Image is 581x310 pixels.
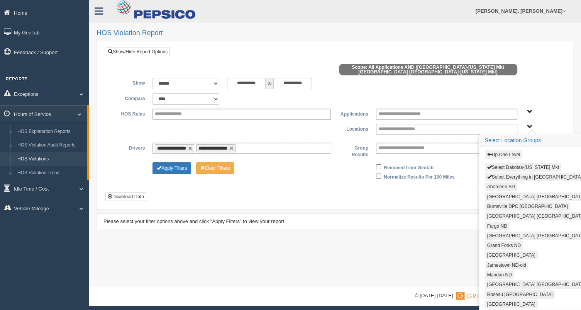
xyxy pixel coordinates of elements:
[456,292,500,300] img: Gridline
[485,163,561,172] button: Select Dakotas-[US_STATE] Mkt
[14,152,87,166] a: HOS Violations
[485,182,517,191] button: Aberdeen SD
[97,29,573,37] h2: HOS Violation Report
[112,78,149,87] label: Show
[112,143,149,152] label: Drivers
[335,124,372,133] label: Locations
[106,48,170,56] a: Show/Hide Report Options
[112,93,149,102] label: Compare
[485,271,514,279] button: Mandan ND
[335,109,372,118] label: Applications
[485,150,522,159] button: Up One Level
[485,300,538,308] button: [GEOGRAPHIC_DATA]
[485,261,528,269] button: Jamestown ND-old
[14,125,87,139] a: HOS Explanation Reports
[103,218,286,224] span: Please select your filter options above and click "Apply Filters" to view your report.
[14,138,87,152] a: HOS Violation Audit Reports
[485,241,523,250] button: Grand Forks ND
[266,78,273,89] span: to
[485,202,570,211] button: Burnsville DPC [GEOGRAPHIC_DATA]
[152,162,191,174] button: Change Filter Options
[384,162,434,172] label: Removed from Geotab
[485,222,510,230] button: Fargo ND
[14,166,87,180] a: HOS Violation Trend
[196,162,234,174] button: Change Filter Options
[415,292,573,300] div: © [DATE]-[DATE] - ™
[339,64,517,75] span: Scope: All Applications AND ([GEOGRAPHIC_DATA]-[US_STATE] Mkt [GEOGRAPHIC_DATA] [GEOGRAPHIC_DATA]...
[485,251,538,259] button: [GEOGRAPHIC_DATA]
[485,290,555,299] button: Roseau [GEOGRAPHIC_DATA]
[335,143,372,158] label: Group Results
[384,172,454,181] label: Normalize Results Per 100 Miles
[105,192,146,201] button: Download Data
[112,109,149,118] label: HOS Rules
